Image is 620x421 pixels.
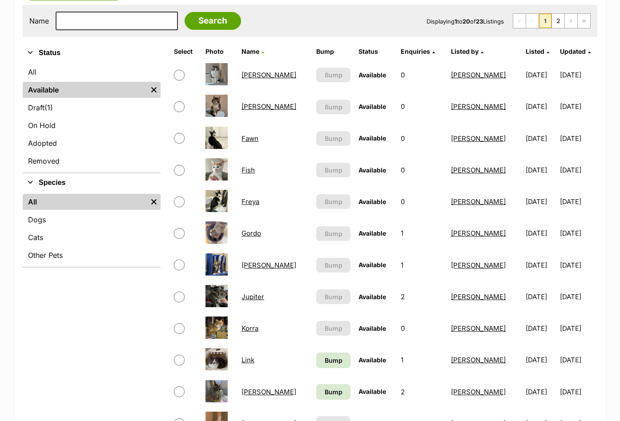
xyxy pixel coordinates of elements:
[23,192,161,267] div: Species
[170,44,201,59] th: Select
[455,18,457,25] strong: 1
[325,324,342,333] span: Bump
[325,261,342,270] span: Bump
[451,102,506,111] a: [PERSON_NAME]
[451,166,506,174] a: [PERSON_NAME]
[316,384,350,400] a: Bump
[526,48,549,55] a: Listed
[397,186,447,217] td: 0
[560,155,596,185] td: [DATE]
[397,345,447,375] td: 1
[397,91,447,122] td: 0
[397,377,447,407] td: 2
[355,44,396,59] th: Status
[325,356,342,365] span: Bump
[522,123,559,154] td: [DATE]
[560,313,596,344] td: [DATE]
[316,131,350,146] button: Bump
[560,250,596,281] td: [DATE]
[358,293,386,301] span: Available
[397,218,447,249] td: 1
[560,48,586,55] span: Updated
[242,71,296,79] a: [PERSON_NAME]
[401,48,430,55] span: translation missing: en.admin.listings.index.attributes.enquiries
[242,388,296,396] a: [PERSON_NAME]
[358,261,386,269] span: Available
[358,229,386,237] span: Available
[397,155,447,185] td: 0
[242,48,259,55] span: Name
[401,48,435,55] a: Enquiries
[242,324,258,333] a: Korra
[522,250,559,281] td: [DATE]
[513,13,591,28] nav: Pagination
[325,197,342,206] span: Bump
[522,186,559,217] td: [DATE]
[325,229,342,238] span: Bump
[397,60,447,90] td: 0
[44,102,53,113] span: (1)
[242,134,258,143] a: Fawn
[316,353,350,368] a: Bump
[427,18,504,25] span: Displaying to of Listings
[451,48,483,55] a: Listed by
[578,14,590,28] a: Last page
[560,48,591,55] a: Updated
[476,18,483,25] strong: 23
[316,289,350,304] button: Bump
[451,197,506,206] a: [PERSON_NAME]
[451,134,506,143] a: [PERSON_NAME]
[358,198,386,205] span: Available
[242,356,254,364] a: Link
[325,292,342,301] span: Bump
[325,165,342,175] span: Bump
[202,44,237,59] th: Photo
[242,229,261,237] a: Gordo
[147,194,161,210] a: Remove filter
[325,134,342,143] span: Bump
[23,153,161,169] a: Removed
[560,186,596,217] td: [DATE]
[560,123,596,154] td: [DATE]
[316,100,350,114] button: Bump
[325,387,342,397] span: Bump
[565,14,577,28] a: Next page
[522,377,559,407] td: [DATE]
[358,71,386,79] span: Available
[451,356,506,364] a: [PERSON_NAME]
[185,12,241,30] input: Search
[242,293,264,301] a: Jupiter
[316,68,350,82] button: Bump
[560,377,596,407] td: [DATE]
[358,325,386,332] span: Available
[513,14,526,28] span: First page
[242,197,259,206] a: Freya
[522,155,559,185] td: [DATE]
[242,166,255,174] a: Fish
[23,229,161,245] a: Cats
[451,388,506,396] a: [PERSON_NAME]
[526,14,539,28] span: Previous page
[316,226,350,241] button: Bump
[23,47,161,59] button: Status
[397,281,447,312] td: 2
[522,91,559,122] td: [DATE]
[358,388,386,395] span: Available
[23,212,161,228] a: Dogs
[358,356,386,364] span: Available
[325,102,342,112] span: Bump
[522,345,559,375] td: [DATE]
[358,166,386,174] span: Available
[397,123,447,154] td: 0
[451,48,479,55] span: Listed by
[313,44,354,59] th: Bump
[358,103,386,110] span: Available
[23,64,161,80] a: All
[147,82,161,98] a: Remove filter
[397,250,447,281] td: 1
[560,345,596,375] td: [DATE]
[397,313,447,344] td: 0
[23,177,161,188] button: Species
[29,17,49,25] label: Name
[316,258,350,273] button: Bump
